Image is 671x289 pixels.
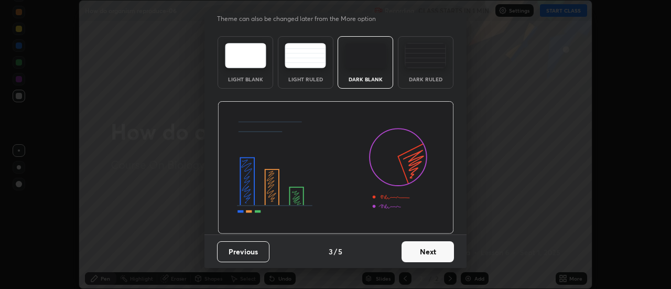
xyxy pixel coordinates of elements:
img: darkTheme.f0cc69e5.svg [345,43,386,68]
button: Previous [217,241,269,262]
button: Next [402,241,454,262]
img: lightTheme.e5ed3b09.svg [225,43,266,68]
h4: / [334,246,337,257]
img: darkRuledTheme.de295e13.svg [405,43,446,68]
h4: 5 [338,246,342,257]
div: Light Ruled [285,77,327,82]
div: Dark Blank [344,77,386,82]
h4: 3 [329,246,333,257]
div: Dark Ruled [405,77,447,82]
img: lightRuledTheme.5fabf969.svg [285,43,326,68]
img: darkThemeBanner.d06ce4a2.svg [218,101,454,234]
p: Theme can also be changed later from the More option [217,14,387,24]
div: Light Blank [224,77,266,82]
